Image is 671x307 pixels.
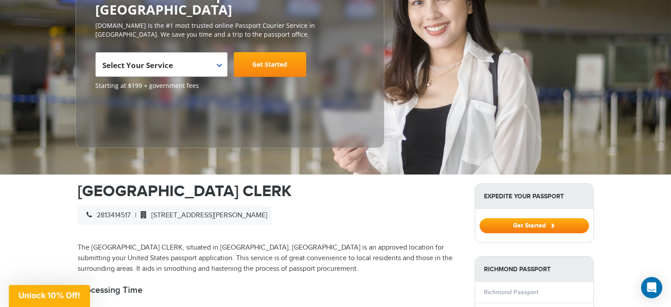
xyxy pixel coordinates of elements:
p: The [GEOGRAPHIC_DATA] CLERK, situated in [GEOGRAPHIC_DATA], [GEOGRAPHIC_DATA] is an approved loca... [78,243,461,274]
h1: [GEOGRAPHIC_DATA] CLERK [78,183,461,199]
span: Starting at $199 + government fees [95,81,364,90]
strong: Expedite Your Passport [475,184,593,209]
span: Select Your Service [95,52,228,77]
span: Select Your Service [102,56,218,80]
a: Get Started [234,52,306,77]
span: Select Your Service [102,60,173,70]
a: Richmond Passport [484,288,538,296]
button: Get Started [480,218,589,233]
span: [STREET_ADDRESS][PERSON_NAME] [136,211,267,220]
div: | [78,206,272,225]
iframe: Customer reviews powered by Trustpilot [95,95,161,139]
p: [DOMAIN_NAME] is the #1 most trusted online Passport Courier Service in [GEOGRAPHIC_DATA]. We sav... [95,21,364,39]
div: Unlock 10% Off! [9,285,90,307]
h2: Processing Time [78,285,461,296]
a: Get Started [480,222,589,229]
span: 2813414517 [82,211,131,220]
strong: Richmond Passport [475,257,593,282]
span: Unlock 10% Off! [19,291,80,300]
div: Open Intercom Messenger [641,277,662,298]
